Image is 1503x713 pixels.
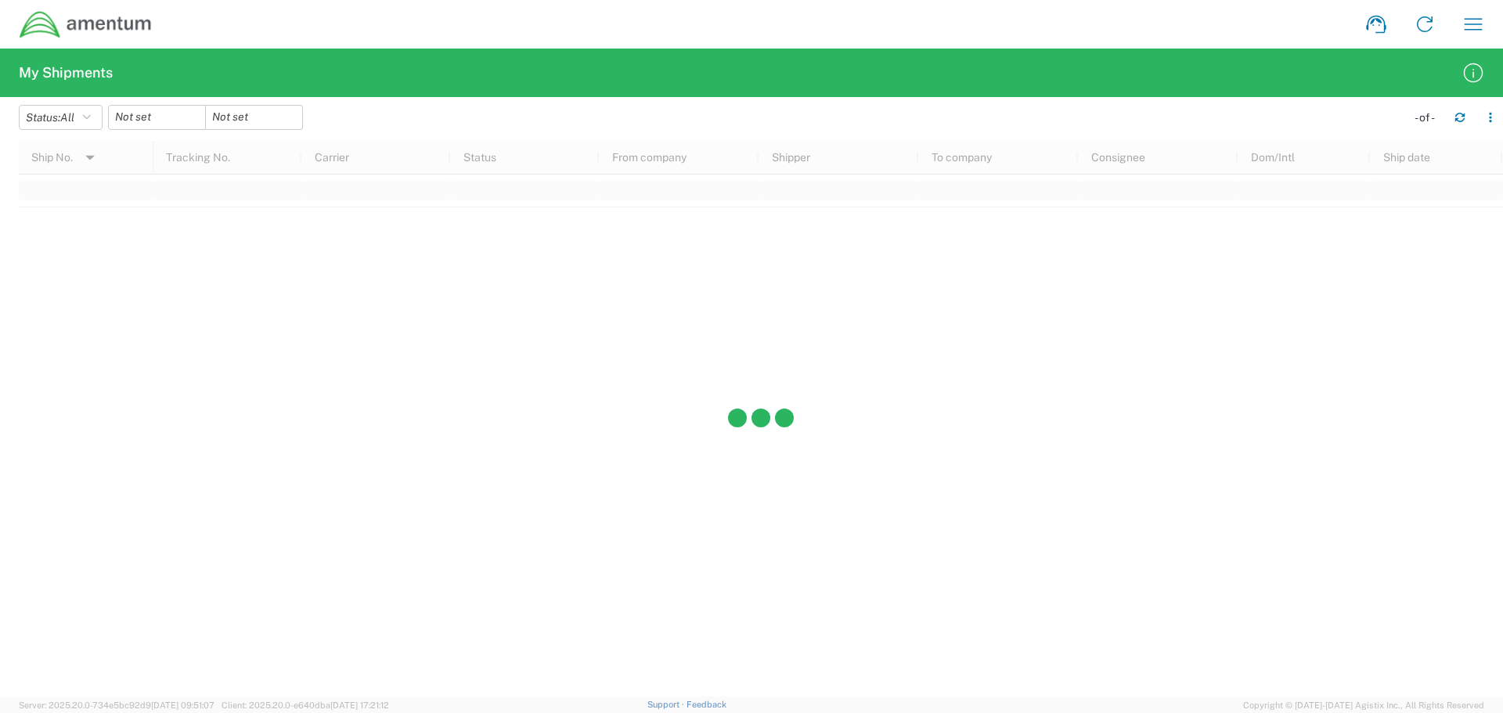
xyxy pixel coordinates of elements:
[1243,698,1484,712] span: Copyright © [DATE]-[DATE] Agistix Inc., All Rights Reserved
[330,700,389,710] span: [DATE] 17:21:12
[19,10,153,39] img: dyncorp
[19,63,113,82] h2: My Shipments
[687,700,726,709] a: Feedback
[151,700,214,710] span: [DATE] 09:51:07
[19,105,103,130] button: Status:All
[109,106,205,129] input: Not set
[222,700,389,710] span: Client: 2025.20.0-e640dba
[1415,110,1442,124] div: - of -
[19,700,214,710] span: Server: 2025.20.0-734e5bc92d9
[647,700,687,709] a: Support
[206,106,302,129] input: Not set
[60,111,74,124] span: All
